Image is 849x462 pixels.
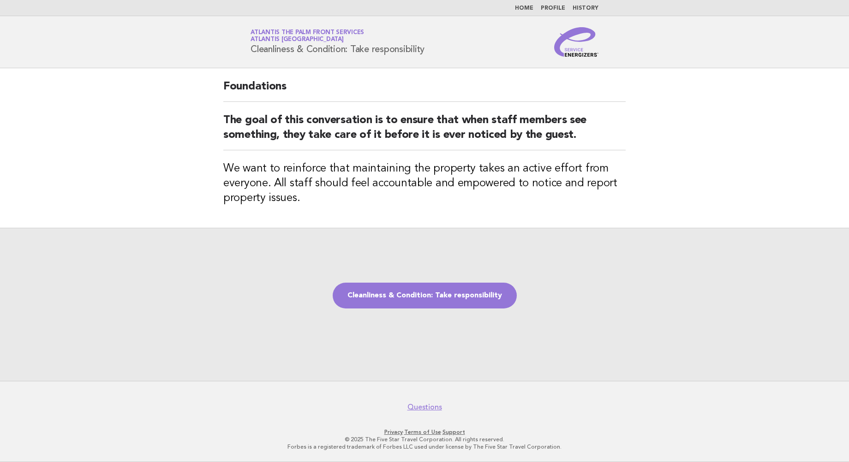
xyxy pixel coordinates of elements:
h2: The goal of this conversation is to ensure that when staff members see something, they take care ... [223,113,626,150]
img: Service Energizers [554,27,598,57]
p: · · [142,428,707,436]
a: Profile [541,6,565,11]
a: Atlantis The Palm Front ServicesAtlantis [GEOGRAPHIC_DATA] [251,30,364,42]
a: Support [442,429,465,435]
p: Forbes is a registered trademark of Forbes LLC used under license by The Five Star Travel Corpora... [142,443,707,450]
a: Cleanliness & Condition: Take responsibility [333,283,517,308]
a: Privacy [384,429,403,435]
p: © 2025 The Five Star Travel Corporation. All rights reserved. [142,436,707,443]
a: History [573,6,598,11]
a: Questions [407,403,442,412]
h2: Foundations [223,79,626,102]
a: Terms of Use [404,429,441,435]
h3: We want to reinforce that maintaining the property takes an active effort from everyone. All staf... [223,161,626,206]
span: Atlantis [GEOGRAPHIC_DATA] [251,37,344,43]
a: Home [515,6,533,11]
h1: Cleanliness & Condition: Take responsibility [251,30,424,54]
